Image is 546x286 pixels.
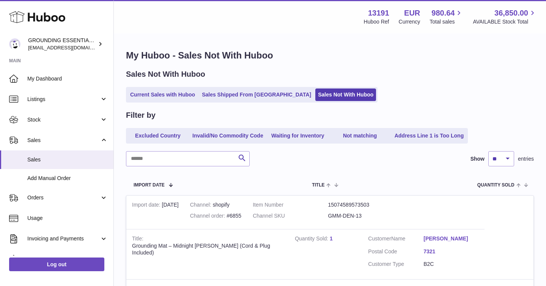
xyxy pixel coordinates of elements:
[518,155,534,163] span: entries
[27,75,108,82] span: My Dashboard
[27,235,100,242] span: Invoicing and Payments
[253,201,328,209] dt: Item Number
[27,116,100,123] span: Stock
[27,175,108,182] span: Add Manual Order
[27,194,100,201] span: Orders
[364,18,389,25] div: Huboo Ref
[368,248,423,257] dt: Postal Code
[27,156,108,163] span: Sales
[404,8,420,18] strong: EUR
[126,110,156,120] h2: Filter by
[423,261,479,268] dd: B2C
[399,18,420,25] div: Currency
[27,96,100,103] span: Listings
[470,155,485,163] label: Show
[473,18,537,25] span: AVAILABLE Stock Total
[423,235,479,242] a: [PERSON_NAME]
[430,18,463,25] span: Total sales
[494,8,528,18] span: 36,850.00
[27,137,100,144] span: Sales
[473,8,537,25] a: 36,850.00 AVAILABLE Stock Total
[126,49,534,62] h1: My Huboo - Sales Not With Huboo
[368,261,423,268] dt: Customer Type
[190,202,213,210] strong: Channel
[190,213,227,221] strong: Channel order
[127,130,188,142] a: Excluded Country
[9,38,20,50] img: espenwkopperud@gmail.com
[295,235,330,243] strong: Quantity Sold
[392,130,467,142] a: Address Line 1 is Too Long
[315,88,376,101] a: Sales Not With Huboo
[253,212,328,220] dt: Channel SKU
[330,130,390,142] a: Not matching
[328,201,403,209] dd: 15074589573503
[132,202,162,210] strong: Import date
[134,183,165,188] span: Import date
[430,8,463,25] a: 980.64 Total sales
[190,130,266,142] a: Invalid/No Commodity Code
[368,8,389,18] strong: 13191
[431,8,455,18] span: 980.64
[328,212,403,220] dd: GMM-DEN-13
[27,215,108,222] span: Usage
[126,196,184,229] td: [DATE]
[190,212,241,220] div: #6855
[127,88,198,101] a: Current Sales with Huboo
[28,44,112,51] span: [EMAIL_ADDRESS][DOMAIN_NAME]
[28,37,96,51] div: GROUNDING ESSENTIALS INTERNATIONAL SLU
[312,183,324,188] span: Title
[368,235,423,244] dt: Name
[132,235,143,243] strong: Title
[190,201,241,209] div: shopify
[199,88,314,101] a: Sales Shipped From [GEOGRAPHIC_DATA]
[368,235,391,242] span: Customer
[9,258,104,271] a: Log out
[330,235,333,242] a: 1
[267,130,328,142] a: Waiting for Inventory
[423,248,479,255] a: 7321
[132,242,283,257] div: Grounding Mat – Midnight [PERSON_NAME] (Cord & Plug Included)
[126,69,205,79] h2: Sales Not With Huboo
[477,183,515,188] span: Quantity Sold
